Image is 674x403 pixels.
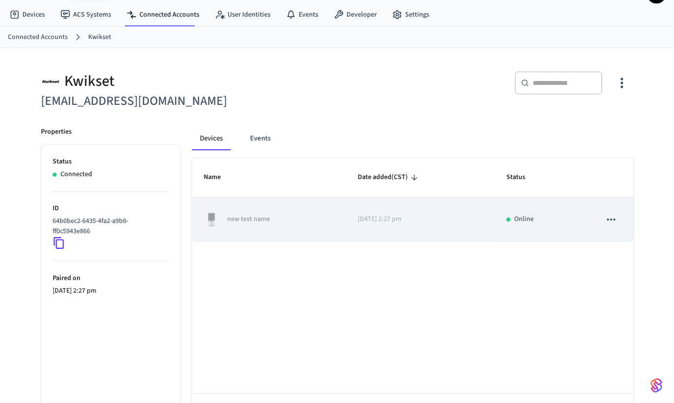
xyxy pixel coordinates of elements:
span: Status [506,170,538,185]
a: Developer [326,6,385,23]
p: new test name [227,214,270,224]
a: Connected Accounts [119,6,207,23]
p: ID [53,203,169,214]
a: Kwikset [88,32,111,42]
p: Status [53,157,169,167]
a: Settings [385,6,437,23]
a: Connected Accounts [8,32,68,42]
span: Date added(CST) [358,170,421,185]
a: Devices [2,6,53,23]
button: Events [242,127,278,150]
a: Events [278,6,326,23]
p: Online [514,214,534,224]
img: Kwikset Halo Touchscreen Wifi Enabled Smart Lock, Polished Chrome, Front [204,212,219,227]
img: Kwikset Logo, Square [41,71,60,91]
p: 64b0bec2-6435-4fa2-a9b8-ff0c5943e866 [53,216,165,237]
div: Kwikset [41,71,331,91]
p: Connected [60,169,92,180]
p: [DATE] 2:27 pm [358,214,483,224]
p: Properties [41,127,72,137]
a: ACS Systems [53,6,119,23]
p: Paired on [53,273,169,283]
button: Devices [192,127,231,150]
img: SeamLogoGradient.69752ec5.svg [651,378,662,393]
a: User Identities [207,6,278,23]
div: connected account tabs [192,127,634,150]
span: Name [204,170,233,185]
h6: [EMAIL_ADDRESS][DOMAIN_NAME] [41,91,331,111]
table: sticky table [192,158,634,242]
p: [DATE] 2:27 pm [53,286,169,296]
